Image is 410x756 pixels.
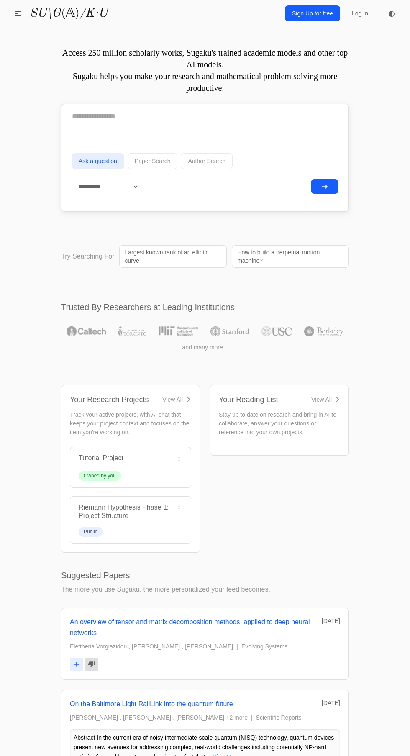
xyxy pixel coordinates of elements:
span: | [236,642,238,651]
div: View All [162,395,183,404]
span: and many more... [182,343,228,351]
p: Stay up to date on research and bring in AI to collaborate, answer your questions or reference in... [219,410,340,437]
a: [PERSON_NAME] [176,713,224,723]
div: Public [84,528,97,535]
div: [DATE] [322,617,340,625]
span: | [251,713,253,723]
a: Sign Up for free [285,5,340,21]
a: How to build a perpetual motion machine? [232,245,349,268]
a: [PERSON_NAME] [185,642,233,651]
a: [PERSON_NAME] [123,713,171,723]
div: View All [311,395,332,404]
h2: Trusted By Researchers at Leading Institutions [61,301,349,313]
span: Evolving Systems [241,642,287,651]
div: [DATE] [322,699,340,707]
img: UC Berkeley [304,326,343,336]
a: Log In [347,6,373,21]
a: [PERSON_NAME] [70,713,118,723]
span: +2 more [226,713,248,723]
p: Access 250 million scholarly works, Sugaku's trained academic models and other top AI models. Sug... [61,47,349,94]
h2: Suggested Papers [61,569,349,581]
span: , [120,713,121,723]
a: View All [162,395,191,404]
span: ◐ [388,10,395,17]
p: The more you use Sugaku, the more personalized your feed becomes. [61,584,349,595]
span: , [173,713,174,723]
a: An overview of tensor and matrix decomposition methods, applied to deep neural networks [70,618,310,636]
a: View All [311,395,340,404]
button: Author Search [181,153,233,169]
a: SU\G(𝔸)/K·U [29,6,108,21]
a: Riemann Hypothesis Phase 1: Project Structure [79,504,169,519]
button: ◐ [383,5,400,22]
span: , [182,642,183,651]
img: University of Toronto [118,326,146,336]
img: Caltech [67,326,106,336]
button: Ask a question [72,153,124,169]
i: SU\G [29,7,61,20]
span: Scientific Reports [256,713,302,723]
div: Owned by you [84,472,116,479]
i: /K·U [79,7,108,20]
img: USC [261,326,292,336]
p: Track your active projects, with AI chat that keeps your project context and focuses on the item ... [70,410,191,437]
a: Eleftheria Vorgiazidou [70,642,127,651]
div: Your Reading List [219,394,278,405]
a: [PERSON_NAME] [132,642,180,651]
a: Largest known rank of an elliptic curve [119,245,227,268]
img: MIT [159,326,198,336]
button: Paper Search [128,153,178,169]
div: Your Research Projects [70,394,149,405]
p: Try Searching For [61,251,114,261]
a: On the Baltimore Light RailLink into the quantum future [70,700,233,707]
a: Tutorial Project [79,454,123,461]
span: , [128,642,130,651]
img: Stanford [210,326,249,336]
